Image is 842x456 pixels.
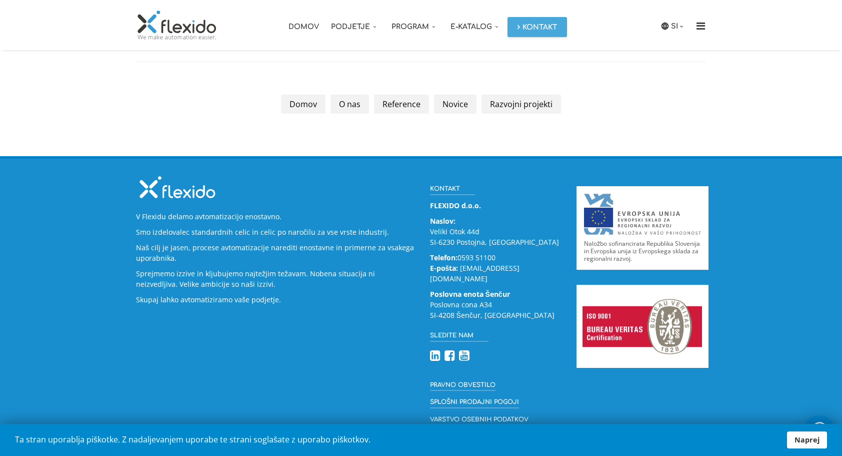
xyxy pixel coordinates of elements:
[430,263,458,273] strong: E-pošta:
[430,413,528,426] a: Varstvo osebnih podatkov
[136,268,415,289] p: Sprejmemo izzive in kljubujemo najtežjim težavam. Nobena situacija ni neizvedljiva. Velike ambici...
[430,289,562,320] p: Poslovna cona A34 SI-4208 Šenčur, [GEOGRAPHIC_DATA]
[584,194,701,262] a: Naložbo sofinancirata Republika Slovenija in Evropska unija iz Evropskega sklada za regionalni ra...
[136,294,415,305] p: Skupaj lahko avtomatiziramo vaše podjetje.
[507,17,567,37] a: Kontakt
[136,211,415,222] p: V Flexidu delamo avtomatizacijo enostavno.
[481,95,561,114] a: Razvojni projekti
[576,285,708,368] img: ISO 9001 - Bureau Veritas Certification
[430,184,475,195] h3: Kontakt
[136,10,218,40] img: Flexido, d.o.o.
[281,95,325,114] a: Domov
[430,330,488,342] h3: Sledite nam
[787,431,827,448] a: Naprej
[584,240,701,262] p: Naložbo sofinancirata Republika Slovenija in Evropska unija iz Evropskega sklada za regionalni ra...
[136,174,218,201] img: Flexido
[671,21,686,32] a: SI
[430,289,510,299] strong: Poslovna enota Šenčur
[430,379,495,391] a: Pravno obvestilo
[330,95,369,114] a: O nas
[584,194,701,234] img: Evropski sklad za regionalni razvoj
[434,95,476,114] a: Novice
[430,253,457,262] strong: Telefon:
[374,95,429,114] a: Reference
[692,21,708,31] i: Menu
[430,216,455,226] strong: Naslov:
[809,420,829,439] img: whatsapp_icon_white.svg
[136,242,415,263] p: Naš cilj je jasen, procese avtomatizacije narediti enostavne in primerne za vsakega uporabnika.
[430,216,562,247] p: Veliki Otok 44d SI-6230 Postojna, [GEOGRAPHIC_DATA]
[430,252,562,284] p: 0593 51100
[430,201,481,210] strong: FLEXIDO d.o.o.
[660,22,669,31] img: icon-laguage.svg
[136,227,415,237] p: Smo izdelovalec standardnih celic in celic po naročilu za vse vrste industrij.
[430,263,520,283] a: [EMAIL_ADDRESS][DOMAIN_NAME]
[430,396,519,408] a: Splošni prodajni pogoji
